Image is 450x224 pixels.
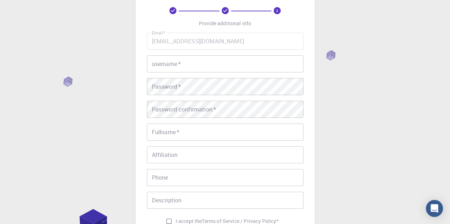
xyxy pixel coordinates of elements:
[152,30,165,36] label: Email
[276,8,278,13] text: 3
[426,200,443,217] div: Open Intercom Messenger
[199,20,251,27] p: Provide additional info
